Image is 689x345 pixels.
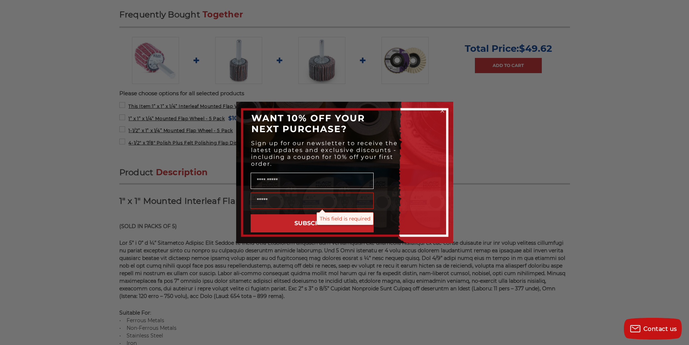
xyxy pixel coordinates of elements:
span: Sign up for our newsletter to receive the latest updates and exclusive discounts - including a co... [251,140,398,167]
button: Close dialog [439,107,446,114]
span: Contact us [643,325,677,332]
span: WANT 10% OFF YOUR NEXT PURCHASE? [251,113,365,134]
button: Contact us [624,318,682,340]
input: Email [251,193,374,209]
button: SUBSCRIBE [251,214,374,232]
